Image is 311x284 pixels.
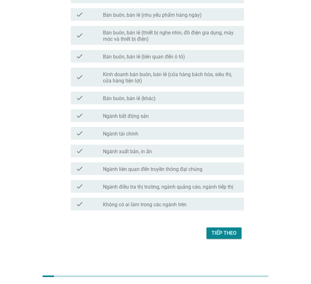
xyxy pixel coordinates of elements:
[76,130,83,137] i: check
[76,70,83,84] i: check
[76,183,83,190] i: check
[103,166,202,172] label: Ngành liên quan đến truyền thông đại chúng
[103,148,152,155] label: Ngành xuất bản, in ấn
[103,71,239,84] label: Kinh doanh bán buôn, bán lẻ (cửa hàng bách hóa, siêu thị, cửa hàng tiện lợi)
[103,54,185,60] label: Bán buôn, bán lẻ (liên quan đến ô tô)
[206,227,242,239] button: Tiếp theo
[76,52,83,60] i: check
[76,147,83,155] i: check
[76,112,83,119] i: check
[103,30,239,42] label: Bán buôn, bán lẻ (thiết bị nghe nhìn, đồ điện gia dụng, máy móc và thiết bị điện)
[76,200,83,208] i: check
[76,28,83,42] i: check
[212,229,236,237] div: Tiếp theo
[103,131,138,137] label: Ngành tài chính
[103,12,202,18] label: Bán buôn, bán lẻ (nhu yếu phẩm hàng ngày)
[103,184,233,190] label: Ngành điều tra thị trường, ngành quảng cáo, ngành tiếp thị
[103,202,187,208] label: Không có ai làm trong các ngành trên
[76,11,83,18] i: check
[103,95,156,102] label: Bán buôn, bán lẻ (khác)
[103,113,149,119] label: Ngành bất động sản
[76,94,83,102] i: check
[76,165,83,172] i: check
